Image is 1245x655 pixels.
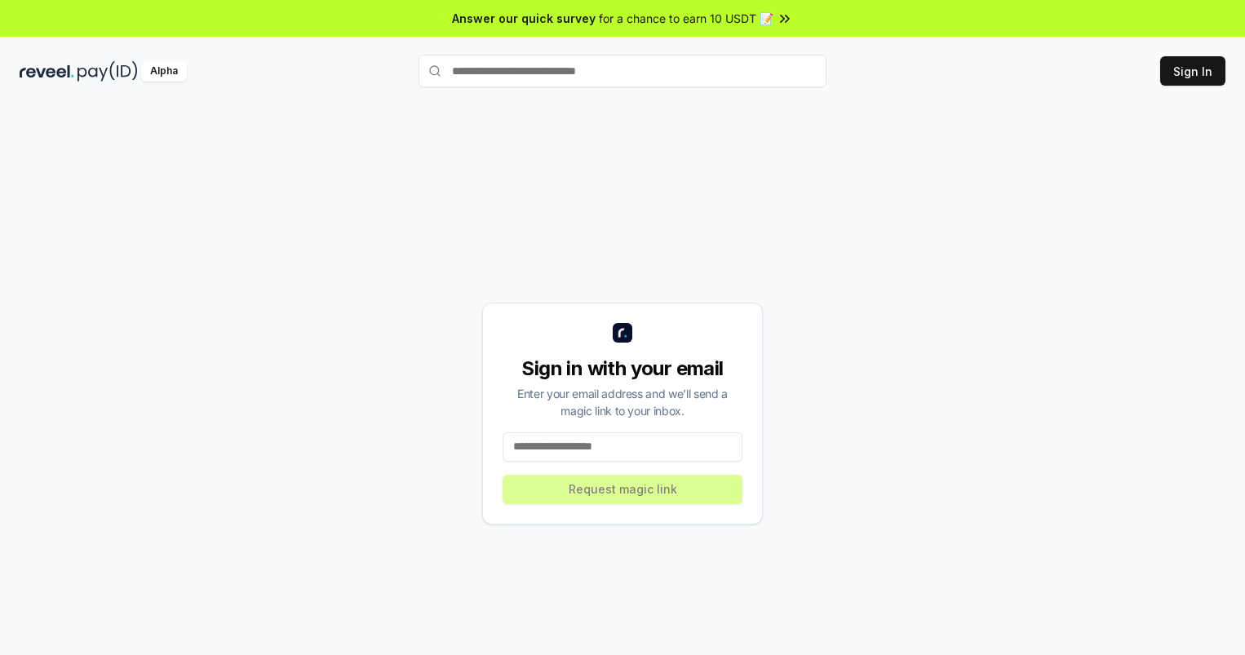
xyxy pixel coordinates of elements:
span: for a chance to earn 10 USDT 📝 [599,10,773,27]
div: Alpha [141,61,187,82]
img: logo_small [613,323,632,343]
img: reveel_dark [20,61,74,82]
div: Enter your email address and we’ll send a magic link to your inbox. [503,385,742,419]
span: Answer our quick survey [452,10,596,27]
img: pay_id [78,61,138,82]
button: Sign In [1160,56,1225,86]
div: Sign in with your email [503,356,742,382]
